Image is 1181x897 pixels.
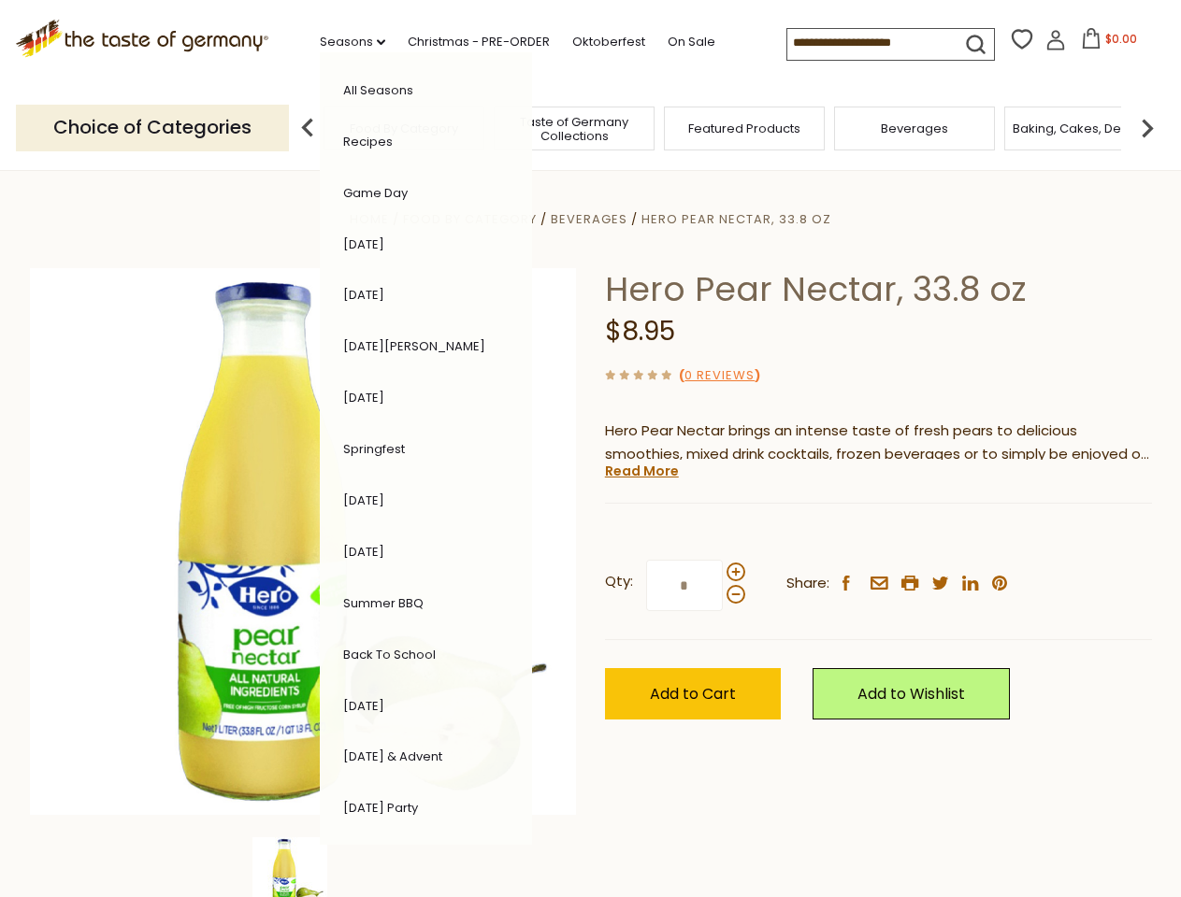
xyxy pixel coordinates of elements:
strong: Qty: [605,570,633,593]
a: Hero Pear Nectar, 33.8 oz [641,210,831,228]
a: All Seasons [343,81,413,99]
a: Christmas - PRE-ORDER [408,32,550,52]
a: [DATE] [343,286,384,304]
a: Springfest [343,440,405,458]
a: Game Day [343,184,408,202]
a: Baking, Cakes, Desserts [1013,121,1158,135]
button: $0.00 [1070,28,1149,56]
a: Add to Wishlist [813,668,1010,719]
p: Hero Pear Nectar brings an intense taste of fresh pears to delicious smoothies, mixed drink cockt... [605,420,1152,466]
span: ( ) [679,366,760,384]
img: Hero Pear Nectar, 33.8 oz [30,268,577,815]
a: [DATE] Party [343,799,418,817]
button: Add to Cart [605,668,781,719]
a: [DATE] [343,697,384,715]
input: Qty: [646,560,723,611]
span: $8.95 [605,313,675,349]
a: Summer BBQ [343,594,424,612]
a: [DATE] [343,389,384,406]
a: On Sale [668,32,715,52]
a: [DATE] [343,543,384,561]
a: Featured Products [688,121,800,135]
a: 0 Reviews [684,366,755,386]
a: Beverages [551,210,627,228]
a: Seasons [320,32,385,52]
img: previous arrow [289,109,326,147]
a: Beverages [881,121,948,135]
p: Choice of Categories [16,105,289,150]
span: Share: [786,572,829,595]
a: Oktoberfest [572,32,645,52]
a: [DATE][PERSON_NAME] [343,337,485,355]
a: Taste of Germany Collections [499,115,649,143]
a: Recipes [343,133,393,150]
a: [DATE] & Advent [343,747,442,765]
span: Add to Cart [650,683,736,705]
a: [DATE] [343,491,384,509]
h1: Hero Pear Nectar, 33.8 oz [605,268,1152,310]
a: Read More [605,462,679,480]
a: Back to School [343,646,436,663]
a: [DATE] [343,235,384,253]
span: $0.00 [1105,31,1137,47]
img: next arrow [1129,109,1166,147]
